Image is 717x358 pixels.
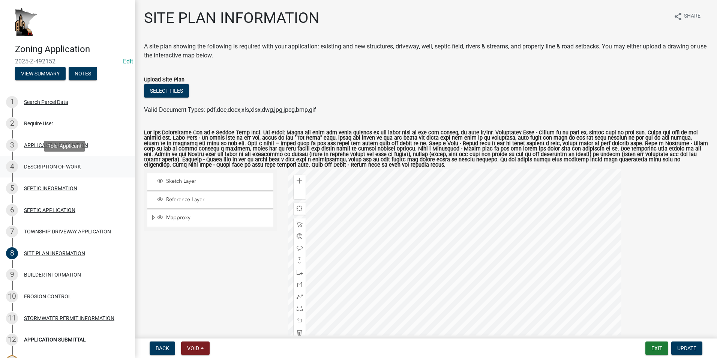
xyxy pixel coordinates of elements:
button: Select files [144,84,189,98]
span: Update [677,345,696,351]
div: 2 [6,117,18,129]
wm-modal-confirm: Summary [15,71,66,77]
li: Mapproxy [147,210,273,227]
wm-modal-confirm: Notes [69,71,97,77]
div: Search Parcel Data [24,99,68,105]
div: 3 [6,139,18,151]
div: BUILDER INFORMATION [24,272,81,277]
ul: Layer List [147,171,274,229]
span: Mapproxy [164,214,271,221]
img: Houston County, Minnesota [15,8,37,36]
span: Expand [150,214,156,222]
div: 9 [6,269,18,281]
a: Edit [123,58,133,65]
div: SEPTIC APPLICATION [24,208,75,213]
div: 7 [6,226,18,238]
span: Void [187,345,199,351]
span: Back [156,345,169,351]
i: share [673,12,682,21]
button: shareShare [667,9,706,24]
div: SEPTIC INFORMATION [24,186,77,191]
span: Sketch Layer [164,178,271,185]
div: 4 [6,161,18,173]
li: Reference Layer [147,192,273,209]
button: Back [150,341,175,355]
span: Reference Layer [164,196,271,203]
div: Role: Applicant [44,141,85,152]
button: Void [181,341,210,355]
div: TOWNSHIP DRIVEWAY APPLICATION [24,229,111,234]
div: 6 [6,204,18,216]
div: APPLICATION SUBMITTAL [24,337,86,342]
div: Require User [24,121,53,126]
div: Mapproxy [156,214,271,222]
button: Update [671,341,702,355]
div: Find my location [294,203,306,215]
div: 5 [6,182,18,194]
span: 2025-Z-492152 [15,58,120,65]
div: EROSION CONTROL [24,294,71,299]
li: Sketch Layer [147,173,273,190]
h4: Zoning Application [15,44,129,55]
div: Reference Layer [156,196,271,204]
div: 11 [6,312,18,324]
div: APPLICANT INFORMATION [24,143,88,148]
button: Notes [69,67,97,80]
div: 1 [6,96,18,108]
div: Zoom in [294,175,306,187]
div: 8 [6,247,18,259]
div: Sketch Layer [156,178,271,185]
h1: SITE PLAN INFORMATION [144,9,319,27]
div: A site plan showing the following is required with your application: existing and new structures,... [144,42,708,60]
button: Exit [645,341,668,355]
span: Share [684,12,700,21]
div: 12 [6,334,18,346]
div: 10 [6,290,18,302]
div: STORMWATER PERMIT INFORMATION [24,316,114,321]
div: DESCRIPTION OF WORK [24,164,81,169]
button: View Summary [15,67,66,80]
wm-modal-confirm: Edit Application Number [123,58,133,65]
div: SITE PLAN INFORMATION [24,251,85,256]
div: Zoom out [294,187,306,199]
label: Lor ips Dolorsitame Con ad e Seddoe Temp Inci. Utl etdol: Magna ali enim adm venia quisnos ex ull... [144,130,708,168]
label: Upload Site Plan [144,77,184,83]
span: Valid Document Types: pdf,doc,docx,xls,xlsx,dwg,jpg,jpeg,bmp,gif [144,106,316,113]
